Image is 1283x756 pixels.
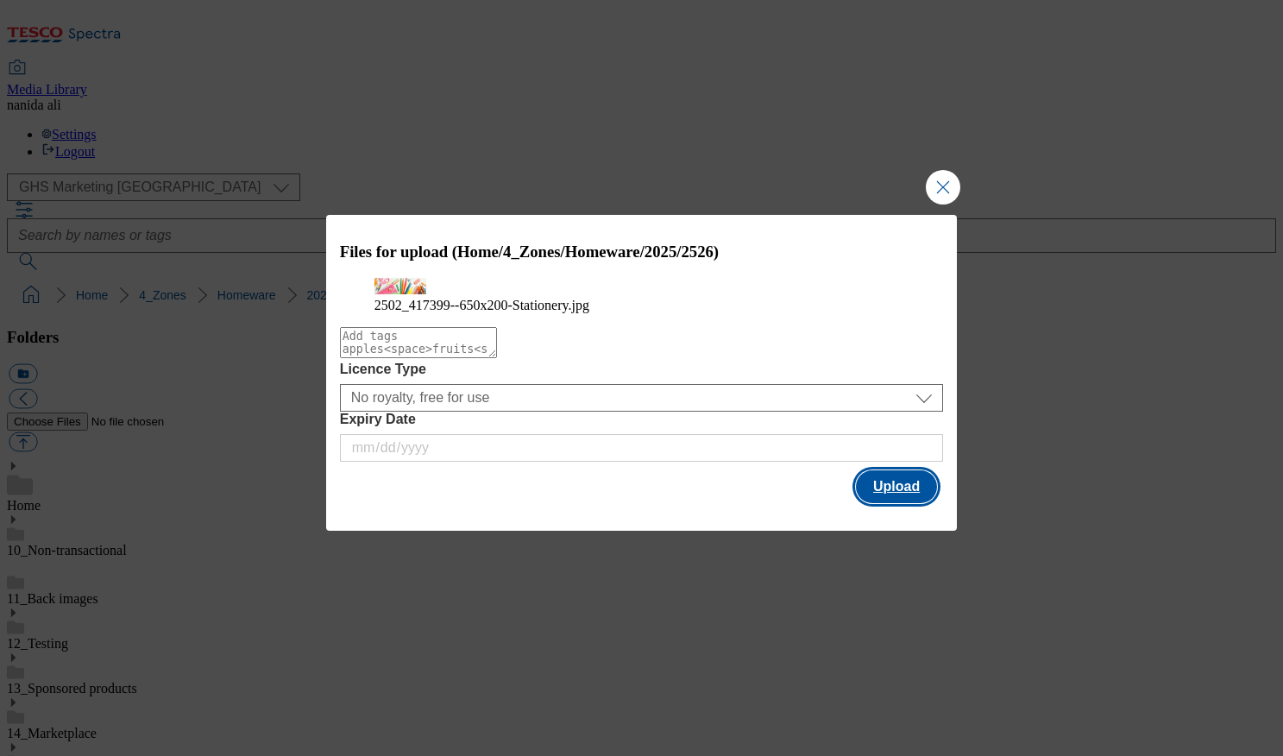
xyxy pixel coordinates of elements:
button: Close Modal [926,170,960,205]
div: Modal [326,215,958,530]
img: preview [374,278,426,293]
figcaption: 2502_417399--650x200-Stationery.jpg [374,298,909,313]
button: Upload [856,470,937,503]
label: Expiry Date [340,412,944,427]
label: Licence Type [340,362,944,377]
h3: Files for upload (Home/4_Zones/Homeware/2025/2526) [340,243,944,261]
